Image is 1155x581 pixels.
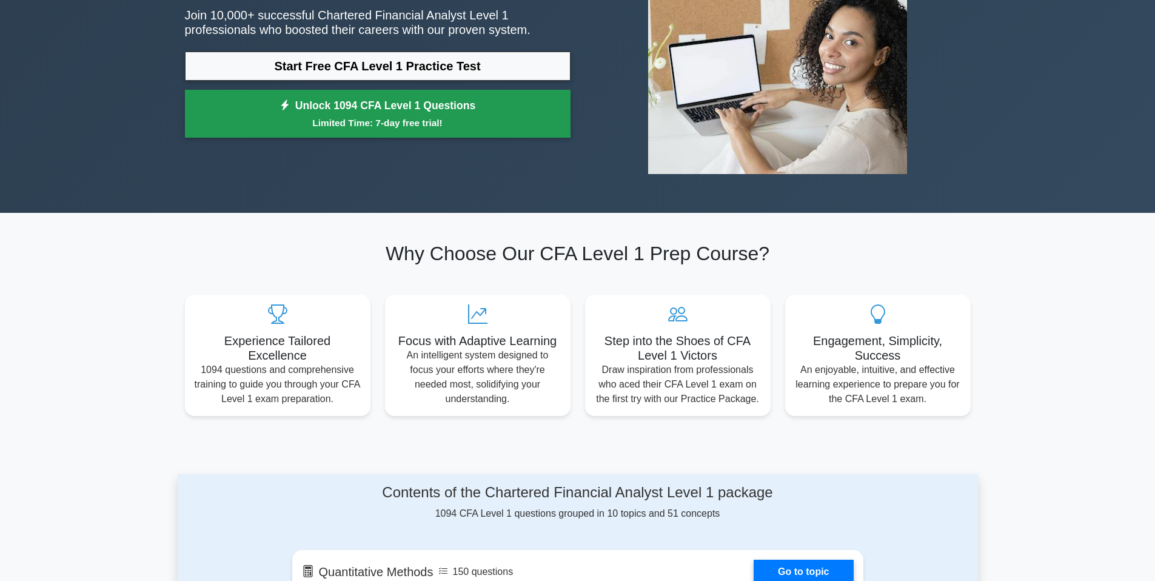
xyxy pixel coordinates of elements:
h5: Step into the Shoes of CFA Level 1 Victors [595,334,761,363]
a: Unlock 1094 CFA Level 1 QuestionsLimited Time: 7-day free trial! [185,90,571,138]
p: An enjoyable, intuitive, and effective learning experience to prepare you for the CFA Level 1 exam. [795,363,961,406]
p: 1094 questions and comprehensive training to guide you through your CFA Level 1 exam preparation. [195,363,361,406]
h5: Engagement, Simplicity, Success [795,334,961,363]
p: Draw inspiration from professionals who aced their CFA Level 1 exam on the first try with our Pra... [595,363,761,406]
h5: Experience Tailored Excellence [195,334,361,363]
div: 1094 CFA Level 1 questions grouped in 10 topics and 51 concepts [292,484,863,521]
h2: Why Choose Our CFA Level 1 Prep Course? [185,242,971,265]
h4: Contents of the Chartered Financial Analyst Level 1 package [292,484,863,502]
a: Start Free CFA Level 1 Practice Test [185,52,571,81]
p: An intelligent system designed to focus your efforts where they're needed most, solidifying your ... [395,348,561,406]
small: Limited Time: 7-day free trial! [200,116,555,130]
p: Join 10,000+ successful Chartered Financial Analyst Level 1 professionals who boosted their caree... [185,8,571,37]
h5: Focus with Adaptive Learning [395,334,561,348]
